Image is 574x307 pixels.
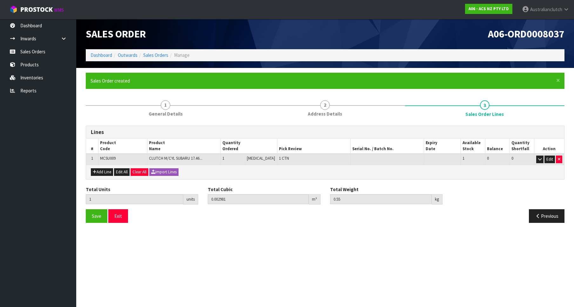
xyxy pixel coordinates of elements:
[485,138,510,154] th: Balance
[54,7,64,13] small: WMS
[424,138,461,154] th: Expiry Date
[487,156,489,161] span: 0
[131,168,148,176] button: Clear All
[530,6,562,12] span: Australianclutch
[221,138,277,154] th: Quantity Ordered
[320,100,330,110] span: 2
[277,138,351,154] th: Pick Review
[10,5,17,13] img: cube-alt.png
[308,110,342,117] span: Address Details
[183,194,198,204] div: units
[86,121,564,228] span: Sales Order Lines
[91,129,559,135] h3: Lines
[149,168,179,176] button: Import Lines
[114,168,130,176] button: Edit All
[488,28,564,40] span: A06-ORD0008037
[147,138,221,154] th: Product Name
[143,52,168,58] a: Sales Orders
[118,52,138,58] a: Outwards
[174,52,190,58] span: Manage
[86,186,110,193] label: Total Units
[149,156,202,161] span: CLUTCH M/CYL SUBARU 17.46...
[309,194,321,204] div: m³
[330,186,359,193] label: Total Weight
[222,156,224,161] span: 1
[86,138,98,154] th: #
[208,186,233,193] label: Total Cubic
[469,6,509,11] strong: A06 - ACS NZ PTY LTD
[544,156,555,163] button: Edit
[86,28,146,40] span: Sales Order
[91,156,93,161] span: 1
[91,78,130,84] span: Sales Order created
[86,209,107,223] button: Save
[279,156,289,161] span: 1 CTN
[465,111,504,117] span: Sales Order Lines
[432,194,442,204] div: kg
[556,76,560,85] span: ×
[108,209,128,223] button: Exit
[463,156,464,161] span: 1
[100,156,116,161] span: MCSU009
[86,194,183,204] input: Total Units
[91,168,113,176] button: Add Line
[511,156,513,161] span: 0
[247,156,275,161] span: [MEDICAL_DATA]
[92,213,101,219] span: Save
[149,110,183,117] span: General Details
[20,5,53,14] span: ProStock
[351,138,424,154] th: Serial No. / Batch No.
[98,138,147,154] th: Product Code
[510,138,534,154] th: Quantity Shortfall
[91,52,112,58] a: Dashboard
[161,100,170,110] span: 1
[480,100,490,110] span: 3
[529,209,564,223] button: Previous
[208,194,308,204] input: Total Cubic
[534,138,564,154] th: Action
[330,194,432,204] input: Total Weight
[461,138,485,154] th: Available Stock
